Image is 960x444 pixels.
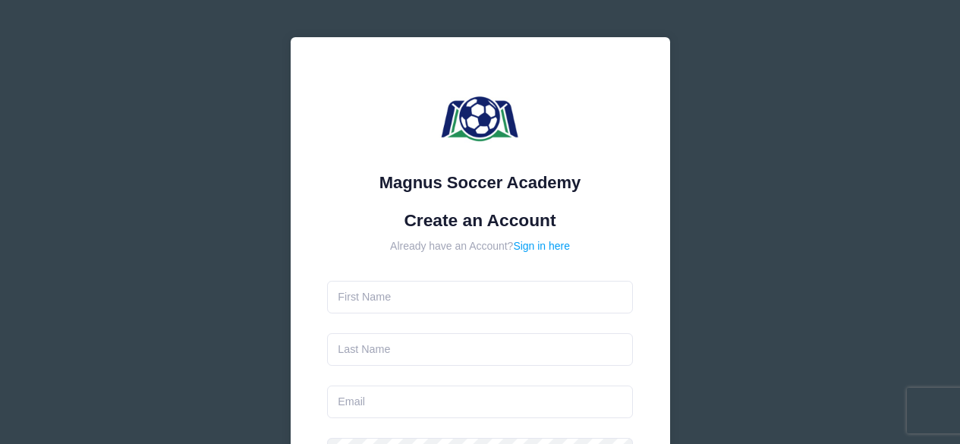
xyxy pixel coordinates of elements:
[435,74,526,165] img: Magnus Soccer Academy
[513,240,570,252] a: Sign in here
[327,333,633,366] input: Last Name
[327,210,633,231] h1: Create an Account
[327,170,633,195] div: Magnus Soccer Academy
[327,386,633,418] input: Email
[327,281,633,313] input: First Name
[327,238,633,254] div: Already have an Account?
